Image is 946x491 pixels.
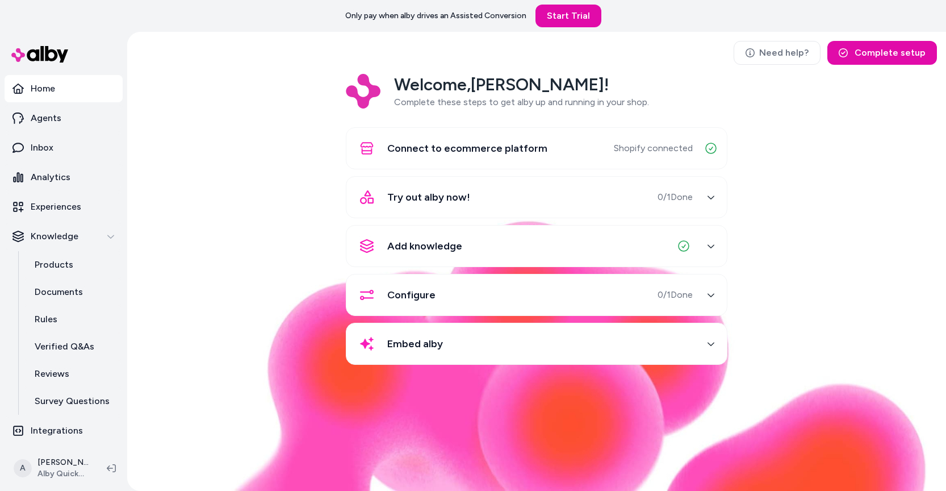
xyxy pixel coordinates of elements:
[353,232,720,260] button: Add knowledge
[827,41,937,65] button: Complete setup
[387,287,436,303] span: Configure
[5,417,123,444] a: Integrations
[37,457,89,468] p: [PERSON_NAME]
[394,97,649,107] span: Complete these steps to get alby up and running in your shop.
[394,74,649,95] h2: Welcome, [PERSON_NAME] !
[31,141,53,155] p: Inbox
[658,190,693,204] span: 0 / 1 Done
[35,258,73,272] p: Products
[5,105,123,132] a: Agents
[353,281,720,309] button: Configure0/1Done
[5,164,123,191] a: Analytics
[31,200,81,214] p: Experiences
[387,336,443,352] span: Embed alby
[5,75,123,102] a: Home
[23,360,123,388] a: Reviews
[35,285,83,299] p: Documents
[31,424,83,438] p: Integrations
[23,251,123,278] a: Products
[35,394,110,408] p: Survey Questions
[387,238,462,254] span: Add knowledge
[353,135,720,162] button: Connect to ecommerce platformShopify connected
[353,330,720,357] button: Embed alby
[5,223,123,250] button: Knowledge
[7,450,98,486] button: A[PERSON_NAME]Alby QuickStart Store
[31,170,70,184] p: Analytics
[14,459,32,477] span: A
[35,367,69,381] p: Reviews
[658,288,693,302] span: 0 / 1 Done
[614,142,693,155] span: Shopify connected
[23,333,123,360] a: Verified Q&As
[346,74,380,109] img: Logo
[11,46,68,63] img: alby Logo
[387,189,470,205] span: Try out alby now!
[5,193,123,220] a: Experiences
[35,340,94,353] p: Verified Q&As
[345,10,526,22] p: Only pay when alby drives an Assisted Conversion
[23,306,123,333] a: Rules
[31,230,78,243] p: Knowledge
[5,134,123,161] a: Inbox
[387,140,547,156] span: Connect to ecommerce platform
[35,313,57,326] p: Rules
[23,278,123,306] a: Documents
[734,41,821,65] a: Need help?
[31,82,55,95] p: Home
[37,468,89,480] span: Alby QuickStart Store
[353,184,720,211] button: Try out alby now!0/1Done
[31,111,61,125] p: Agents
[23,388,123,415] a: Survey Questions
[535,5,601,27] a: Start Trial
